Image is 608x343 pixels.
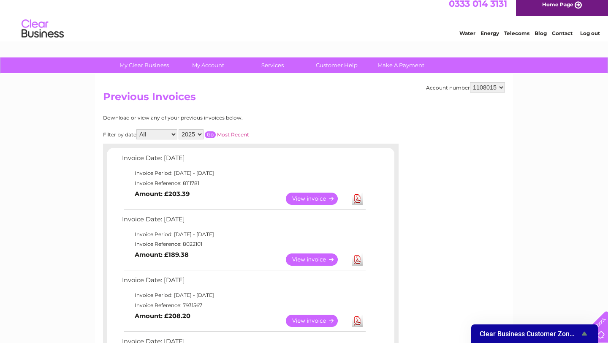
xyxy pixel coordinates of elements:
[120,275,367,290] td: Invoice Date: [DATE]
[120,214,367,229] td: Invoice Date: [DATE]
[238,57,307,73] a: Services
[135,190,190,198] b: Amount: £203.39
[286,315,348,327] a: View
[120,178,367,188] td: Invoice Reference: 8111781
[286,253,348,266] a: View
[366,57,436,73] a: Make A Payment
[286,193,348,205] a: View
[120,152,367,168] td: Invoice Date: [DATE]
[217,131,249,138] a: Most Recent
[302,57,372,73] a: Customer Help
[120,300,367,310] td: Invoice Reference: 7931567
[120,290,367,300] td: Invoice Period: [DATE] - [DATE]
[580,36,600,42] a: Log out
[352,253,363,266] a: Download
[120,229,367,240] td: Invoice Period: [DATE] - [DATE]
[120,168,367,178] td: Invoice Period: [DATE] - [DATE]
[426,82,505,93] div: Account number
[552,36,573,42] a: Contact
[109,57,179,73] a: My Clear Business
[120,239,367,249] td: Invoice Reference: 8022101
[103,129,325,139] div: Filter by date
[174,57,243,73] a: My Account
[21,22,64,48] img: logo.png
[480,329,589,339] button: Show survey - Clear Business Customer Zone Survey
[480,330,579,338] span: Clear Business Customer Zone Survey
[459,36,475,42] a: Water
[504,36,529,42] a: Telecoms
[103,91,505,107] h2: Previous Invoices
[105,5,504,41] div: Clear Business is a trading name of Verastar Limited (registered in [GEOGRAPHIC_DATA] No. 3667643...
[352,193,363,205] a: Download
[135,312,190,320] b: Amount: £208.20
[352,315,363,327] a: Download
[535,36,547,42] a: Blog
[135,251,189,259] b: Amount: £189.38
[449,4,507,15] a: 0333 014 3131
[103,115,325,121] div: Download or view any of your previous invoices below.
[480,36,499,42] a: Energy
